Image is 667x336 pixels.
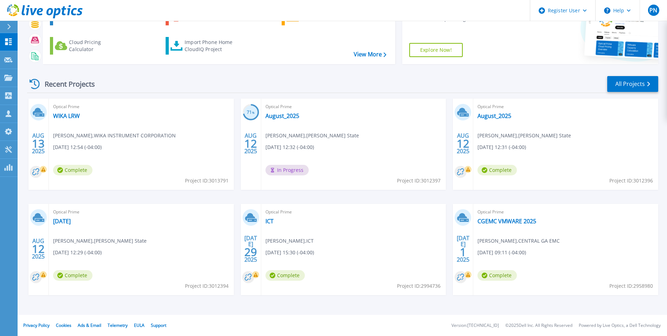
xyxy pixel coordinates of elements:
span: [DATE] 15:30 (-04:00) [265,249,314,256]
span: Optical Prime [265,208,442,216]
li: Powered by Live Optics, a Dell Technology [579,323,661,328]
a: August_2025 [477,112,511,119]
span: 12 [32,246,45,252]
span: [PERSON_NAME] , [PERSON_NAME] State [477,132,571,139]
div: AUG 2025 [244,131,257,156]
div: [DATE] 2025 [244,236,257,262]
a: Cloud Pricing Calculator [50,37,128,55]
li: Version: [TECHNICAL_ID] [451,323,499,328]
span: [DATE] 12:29 (-04:00) [53,249,102,256]
a: CGEMC VMWARE 2025 [477,218,536,225]
div: AUG 2025 [456,131,470,156]
span: [DATE] 12:32 (-04:00) [265,143,314,151]
span: Complete [477,165,517,175]
a: All Projects [607,76,658,92]
span: [PERSON_NAME] , ICT [265,237,314,245]
span: Optical Prime [477,103,654,111]
li: © 2025 Dell Inc. All Rights Reserved [505,323,572,328]
div: Cloud Pricing Calculator [69,39,125,53]
div: Recent Projects [27,75,104,93]
h3: 71 [243,108,259,117]
span: Project ID: 2958980 [609,282,653,290]
span: 12 [457,141,469,147]
a: WIKA LRW [53,112,80,119]
span: [PERSON_NAME] , CENTRAL GA EMC [477,237,560,245]
span: Complete [477,270,517,281]
span: 29 [244,249,257,255]
span: Optical Prime [53,208,230,216]
span: Optical Prime [477,208,654,216]
span: % [252,111,255,114]
span: [PERSON_NAME] , [PERSON_NAME] State [265,132,359,139]
span: [PERSON_NAME] , WIKA INSTRUMENT CORPORATION [53,132,176,139]
a: Ads & Email [78,322,101,328]
a: [DATE] [53,218,71,225]
span: Project ID: 3012394 [185,282,229,290]
span: 12 [244,141,257,147]
span: 13 [32,141,45,147]
a: Telemetry [108,322,128,328]
span: Complete [53,165,92,175]
span: [DATE] 12:54 (-04:00) [53,143,102,151]
span: Optical Prime [265,103,442,111]
span: Project ID: 3012397 [397,177,441,185]
div: [DATE] 2025 [456,236,470,262]
span: Project ID: 2994736 [397,282,441,290]
span: PN [649,7,657,13]
span: Project ID: 3013791 [185,177,229,185]
a: View More [354,51,386,58]
span: [PERSON_NAME] , [PERSON_NAME] State [53,237,147,245]
span: [DATE] 12:31 (-04:00) [477,143,526,151]
a: Support [151,322,166,328]
a: Explore Now! [409,43,463,57]
a: August_2025 [265,112,299,119]
a: ICT [265,218,274,225]
div: Import Phone Home CloudIQ Project [185,39,239,53]
span: Optical Prime [53,103,230,111]
span: Project ID: 3012396 [609,177,653,185]
span: In Progress [265,165,309,175]
div: AUG 2025 [32,236,45,262]
div: AUG 2025 [32,131,45,156]
span: Complete [265,270,305,281]
a: EULA [134,322,145,328]
a: Cookies [56,322,71,328]
span: [DATE] 09:11 (-04:00) [477,249,526,256]
span: 1 [460,249,466,255]
a: Privacy Policy [23,322,50,328]
span: Complete [53,270,92,281]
